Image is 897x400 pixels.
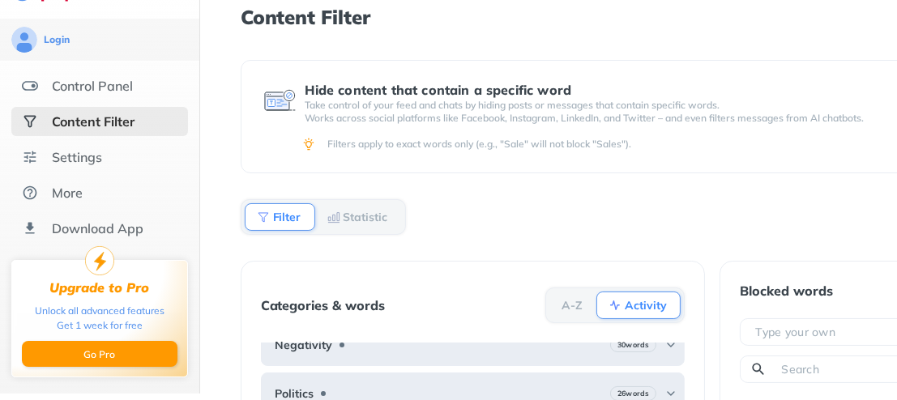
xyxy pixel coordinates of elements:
button: Go Pro [22,341,177,367]
img: Activity [609,299,621,312]
b: Negativity [275,338,332,351]
div: Upgrade to Pro [50,280,150,296]
img: Statistic [327,211,340,223]
div: Categories & words [261,298,386,313]
img: features.svg [22,78,38,94]
div: Unlock all advanced features [35,304,164,318]
div: Blocked words [740,283,833,298]
p: Take control of your feed and chats by hiding posts or messages that contain specific words. [305,99,881,112]
div: Login [44,33,70,46]
b: 26 words [617,388,649,399]
div: More [52,185,83,201]
div: Content Filter [52,113,135,130]
img: download-app.svg [22,220,38,236]
div: Hide content that contain a specific word [305,83,881,97]
img: social-selected.svg [22,113,38,130]
b: A-Z [562,300,583,310]
img: avatar.svg [11,27,37,53]
div: Settings [52,149,102,165]
b: Filter [273,212,301,222]
b: Statistic [344,212,388,222]
b: 30 words [617,339,649,351]
div: Download App [52,220,143,236]
div: Control Panel [52,78,133,94]
p: Works across social platforms like Facebook, Instagram, LinkedIn, and Twitter – and even filters ... [305,112,881,125]
img: settings.svg [22,149,38,165]
b: Activity [625,300,667,310]
img: upgrade-to-pro.svg [85,246,114,275]
div: Get 1 week for free [57,318,143,333]
img: about.svg [22,185,38,201]
img: Filter [257,211,270,223]
b: Politics [275,387,314,400]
